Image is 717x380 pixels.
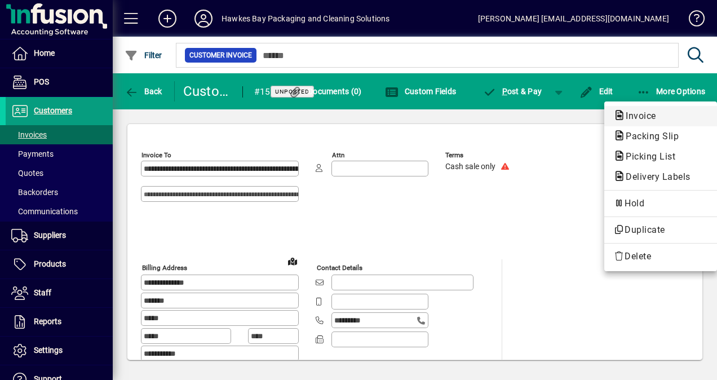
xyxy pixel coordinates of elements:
[613,197,708,210] span: Hold
[613,250,708,263] span: Delete
[613,171,696,182] span: Delivery Labels
[613,131,684,142] span: Packing Slip
[613,223,708,237] span: Duplicate
[613,111,662,121] span: Invoice
[613,151,681,162] span: Picking List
